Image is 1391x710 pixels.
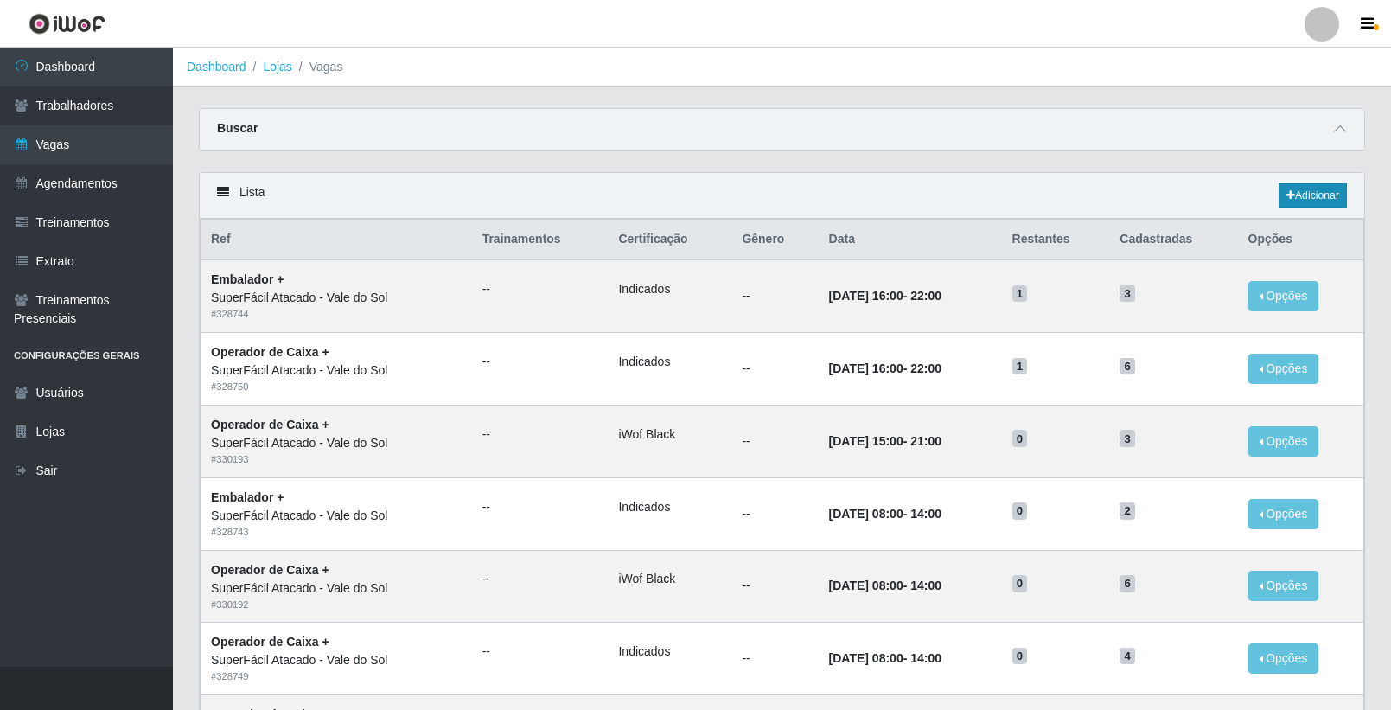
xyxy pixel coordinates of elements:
[211,361,462,380] div: SuperFácil Atacado - Vale do Sol
[1248,499,1319,529] button: Opções
[618,280,721,298] li: Indicados
[211,507,462,525] div: SuperFácil Atacado - Vale do Sol
[211,669,462,684] div: # 328749
[482,570,598,588] ul: --
[910,507,941,521] time: 14:00
[829,289,903,303] time: [DATE] 16:00
[201,220,472,260] th: Ref
[1248,354,1319,384] button: Opções
[731,259,818,332] td: --
[1120,285,1135,303] span: 3
[829,579,941,592] strong: -
[263,60,291,74] a: Lojas
[910,579,941,592] time: 14:00
[211,651,462,669] div: SuperFácil Atacado - Vale do Sol
[1012,502,1028,520] span: 0
[829,579,903,592] time: [DATE] 08:00
[1002,220,1110,260] th: Restantes
[910,651,941,665] time: 14:00
[1120,430,1135,447] span: 3
[211,452,462,467] div: # 330193
[1248,426,1319,457] button: Opções
[1012,358,1028,375] span: 1
[1120,358,1135,375] span: 6
[187,60,246,74] a: Dashboard
[1012,575,1028,592] span: 0
[618,353,721,371] li: Indicados
[211,289,462,307] div: SuperFácil Atacado - Vale do Sol
[731,477,818,550] td: --
[829,507,903,521] time: [DATE] 08:00
[211,272,284,286] strong: Embalador +
[211,525,462,540] div: # 328743
[608,220,731,260] th: Certificação
[482,353,598,371] ul: --
[482,425,598,444] ul: --
[1109,220,1237,260] th: Cadastradas
[29,13,105,35] img: CoreUI Logo
[482,498,598,516] ul: --
[829,434,903,448] time: [DATE] 15:00
[1012,285,1028,303] span: 1
[1248,571,1319,601] button: Opções
[292,58,343,76] li: Vagas
[472,220,609,260] th: Trainamentos
[829,651,941,665] strong: -
[1120,502,1135,520] span: 2
[1248,281,1319,311] button: Opções
[211,434,462,452] div: SuperFácil Atacado - Vale do Sol
[618,570,721,588] li: iWof Black
[829,361,903,375] time: [DATE] 16:00
[1248,643,1319,674] button: Opções
[731,333,818,406] td: --
[731,220,818,260] th: Gênero
[618,498,721,516] li: Indicados
[731,623,818,695] td: --
[910,289,941,303] time: 22:00
[211,345,329,359] strong: Operador de Caixa +
[829,289,941,303] strong: -
[819,220,1002,260] th: Data
[200,173,1364,219] div: Lista
[829,651,903,665] time: [DATE] 08:00
[211,418,329,432] strong: Operador de Caixa +
[1279,183,1347,208] a: Adicionar
[1238,220,1364,260] th: Opções
[829,361,941,375] strong: -
[211,490,284,504] strong: Embalador +
[1120,648,1135,665] span: 4
[211,563,329,577] strong: Operador de Caixa +
[731,550,818,623] td: --
[1012,648,1028,665] span: 0
[211,380,462,394] div: # 328750
[910,361,941,375] time: 22:00
[482,643,598,661] ul: --
[829,434,941,448] strong: -
[618,425,721,444] li: iWof Black
[211,579,462,598] div: SuperFácil Atacado - Vale do Sol
[1012,430,1028,447] span: 0
[211,307,462,322] div: # 328744
[211,635,329,649] strong: Operador de Caixa +
[829,507,941,521] strong: -
[910,434,941,448] time: 21:00
[731,405,818,477] td: --
[1120,575,1135,592] span: 6
[173,48,1391,87] nav: breadcrumb
[618,643,721,661] li: Indicados
[482,280,598,298] ul: --
[217,121,258,135] strong: Buscar
[211,598,462,612] div: # 330192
